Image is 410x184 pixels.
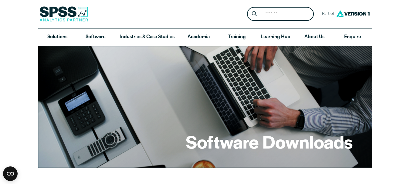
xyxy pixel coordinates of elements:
img: SPSS Analytics Partner [39,6,88,22]
svg: Search magnifying glass icon [252,11,257,16]
span: Part of [319,10,335,18]
img: Version1 Logo [335,8,371,19]
a: Academia [179,28,218,46]
a: About Us [295,28,334,46]
a: Enquire [334,28,372,46]
a: Software [76,28,115,46]
a: Learning Hub [256,28,295,46]
button: Open CMP widget [3,166,18,181]
a: Training [218,28,256,46]
button: Search magnifying glass icon [249,8,260,20]
h1: Software Downloads [186,130,353,153]
a: Solutions [38,28,76,46]
form: Site Header Search Form [247,7,314,21]
nav: Desktop version of site main menu [38,28,372,46]
a: Industries & Case Studies [115,28,179,46]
